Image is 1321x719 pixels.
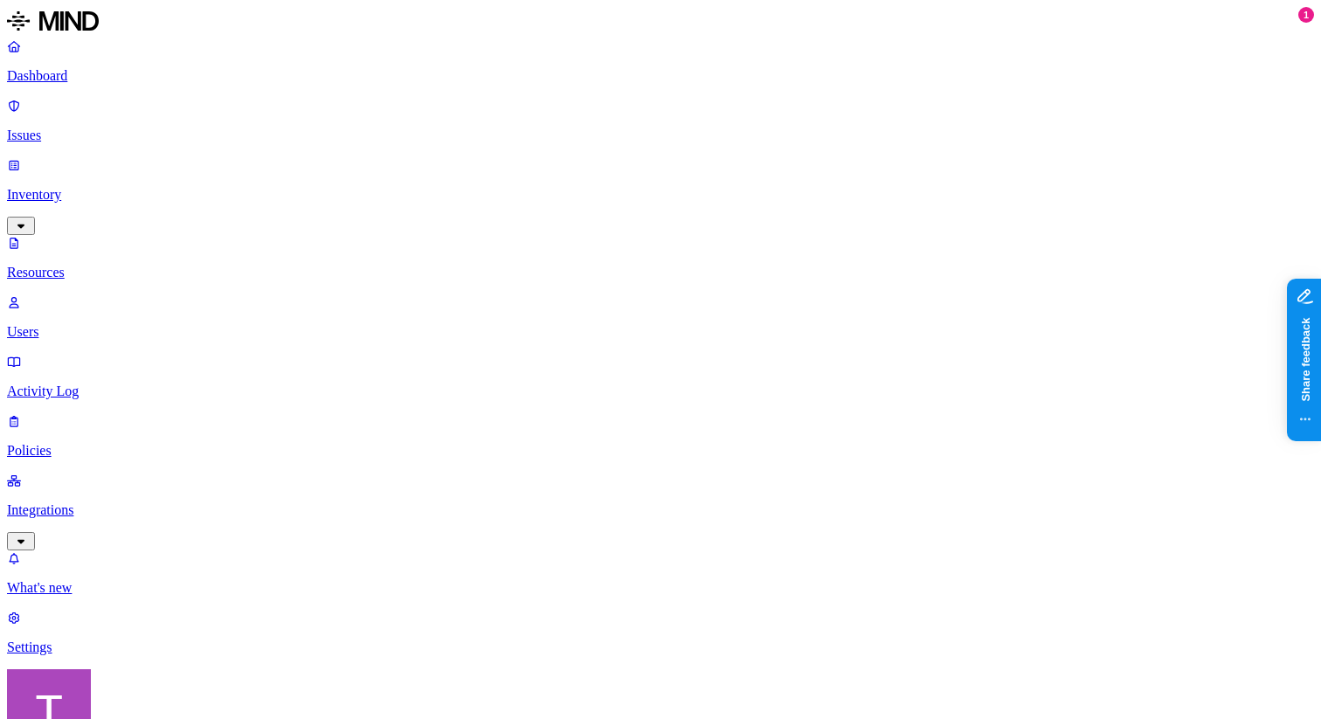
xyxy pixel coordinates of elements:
p: Users [7,324,1314,340]
a: MIND [7,7,1314,38]
a: Users [7,294,1314,340]
a: Settings [7,610,1314,655]
p: Integrations [7,502,1314,518]
a: Issues [7,98,1314,143]
p: Issues [7,128,1314,143]
p: Policies [7,443,1314,459]
a: What's new [7,550,1314,596]
p: Resources [7,265,1314,280]
a: Policies [7,413,1314,459]
p: Dashboard [7,68,1314,84]
a: Resources [7,235,1314,280]
img: MIND [7,7,99,35]
div: 1 [1298,7,1314,23]
p: Settings [7,639,1314,655]
p: Inventory [7,187,1314,203]
a: Integrations [7,473,1314,548]
a: Dashboard [7,38,1314,84]
p: Activity Log [7,384,1314,399]
p: What's new [7,580,1314,596]
a: Activity Log [7,354,1314,399]
a: Inventory [7,157,1314,232]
